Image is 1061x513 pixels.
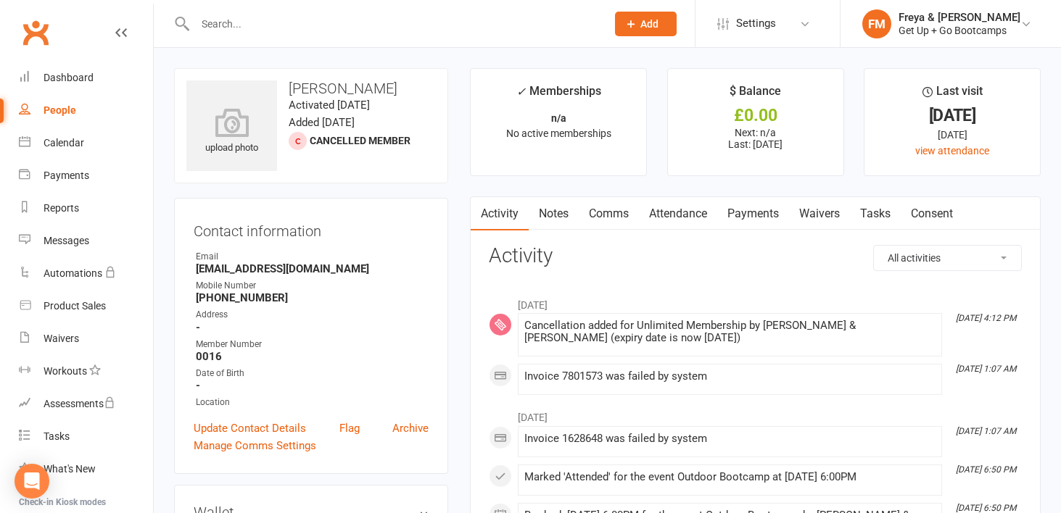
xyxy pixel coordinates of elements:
a: Waivers [789,197,850,230]
a: Automations [19,257,153,290]
div: $ Balance [730,82,781,108]
div: Freya & [PERSON_NAME] [899,11,1020,24]
div: Messages [44,235,89,246]
div: People [44,104,76,116]
a: Dashboard [19,62,153,94]
i: [DATE] 6:50 PM [956,503,1016,513]
div: Cancellation added for Unlimited Membership by [PERSON_NAME] & [PERSON_NAME] (expiry date is now ... [524,320,936,344]
a: Update Contact Details [194,420,306,437]
div: Assessments [44,398,115,409]
strong: 0016 [196,350,429,363]
div: Calendar [44,137,84,149]
strong: n/a [551,112,566,124]
i: [DATE] 1:07 AM [956,364,1016,374]
a: Flag [339,420,360,437]
a: Calendar [19,127,153,159]
a: Payments [717,197,789,230]
div: Marked 'Attended' for the event Outdoor Bootcamp at [DATE] 6:00PM [524,471,936,483]
time: Added [DATE] [289,116,355,129]
div: Email [196,250,429,264]
a: Payments [19,159,153,192]
div: Memberships [516,82,601,109]
div: Reports [44,202,79,214]
div: Invoice 7801573 was failed by system [524,370,936,383]
div: Member Number [196,338,429,351]
input: Search... [191,14,596,34]
div: Workouts [44,365,87,377]
a: Reports [19,192,153,225]
h3: [PERSON_NAME] [186,80,436,96]
span: No active memberships [506,128,611,139]
a: Notes [529,197,579,230]
div: Invoice 1628648 was failed by system [524,433,936,445]
h3: Contact information [194,217,429,239]
div: Date of Birth [196,367,429,380]
div: Get Up + Go Bootcamps [899,24,1020,37]
a: Product Sales [19,290,153,322]
div: Product Sales [44,300,106,312]
div: Tasks [44,430,70,442]
strong: [PHONE_NUMBER] [196,291,429,304]
span: Cancelled member [310,135,410,146]
i: [DATE] 1:07 AM [956,426,1016,436]
div: Payments [44,170,89,181]
strong: - [196,379,429,392]
time: Activated [DATE] [289,99,370,112]
span: Add [640,18,659,30]
a: Tasks [850,197,901,230]
a: Messages [19,225,153,257]
div: Mobile Number [196,279,429,293]
a: Workouts [19,355,153,388]
a: Activity [471,197,529,230]
div: Automations [44,267,102,279]
span: Settings [736,7,776,40]
a: Archive [392,420,429,437]
div: [DATE] [878,127,1027,143]
div: Location [196,396,429,409]
a: Assessments [19,388,153,420]
a: Manage Comms Settings [194,437,316,454]
div: FM [862,9,891,38]
div: Waivers [44,333,79,344]
a: People [19,94,153,127]
div: Address [196,308,429,322]
a: Clubworx [17,14,54,51]
a: Consent [901,197,963,230]
a: view attendance [915,145,989,157]
div: [DATE] [878,108,1027,123]
div: Open Intercom Messenger [15,464,49,499]
li: [DATE] [489,290,1022,313]
a: Waivers [19,322,153,355]
div: Last visit [922,82,983,108]
a: Attendance [639,197,717,230]
a: Comms [579,197,639,230]
div: Dashboard [44,72,94,83]
button: Add [615,12,677,36]
h3: Activity [489,245,1022,267]
div: £0.00 [681,108,830,123]
div: What's New [44,463,96,475]
p: Next: n/a Last: [DATE] [681,127,830,150]
i: [DATE] 4:12 PM [956,313,1016,323]
a: Tasks [19,420,153,453]
div: upload photo [186,108,277,156]
strong: [EMAIL_ADDRESS][DOMAIN_NAME] [196,262,429,275]
i: [DATE] 6:50 PM [956,464,1016,475]
strong: - [196,321,429,334]
i: ✓ [516,85,526,99]
a: What's New [19,453,153,485]
li: [DATE] [489,402,1022,425]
